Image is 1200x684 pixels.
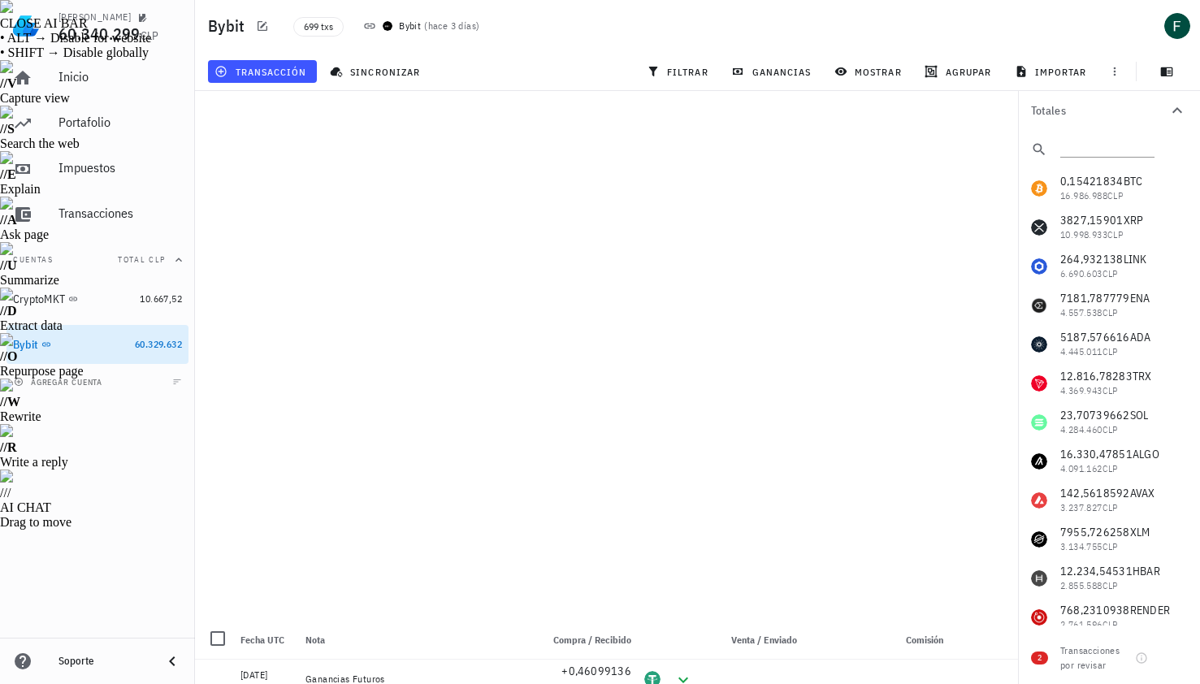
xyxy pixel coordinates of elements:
[1060,643,1129,673] div: Transacciones por revisar
[240,634,284,646] span: Fecha UTC
[299,621,534,660] div: Nota
[240,667,292,683] div: [DATE]
[833,621,950,660] div: Comisión
[553,634,631,646] span: Compra / Recibido
[731,634,797,646] span: Venta / Enviado
[58,655,149,668] div: Soporte
[1038,652,1042,665] span: 2
[700,621,804,660] div: Venta / Enviado
[534,621,638,660] div: Compra / Recibido
[906,634,943,646] span: Comisión
[234,621,299,660] div: Fecha UTC
[561,664,631,678] span: +0,46099136
[305,634,325,646] span: Nota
